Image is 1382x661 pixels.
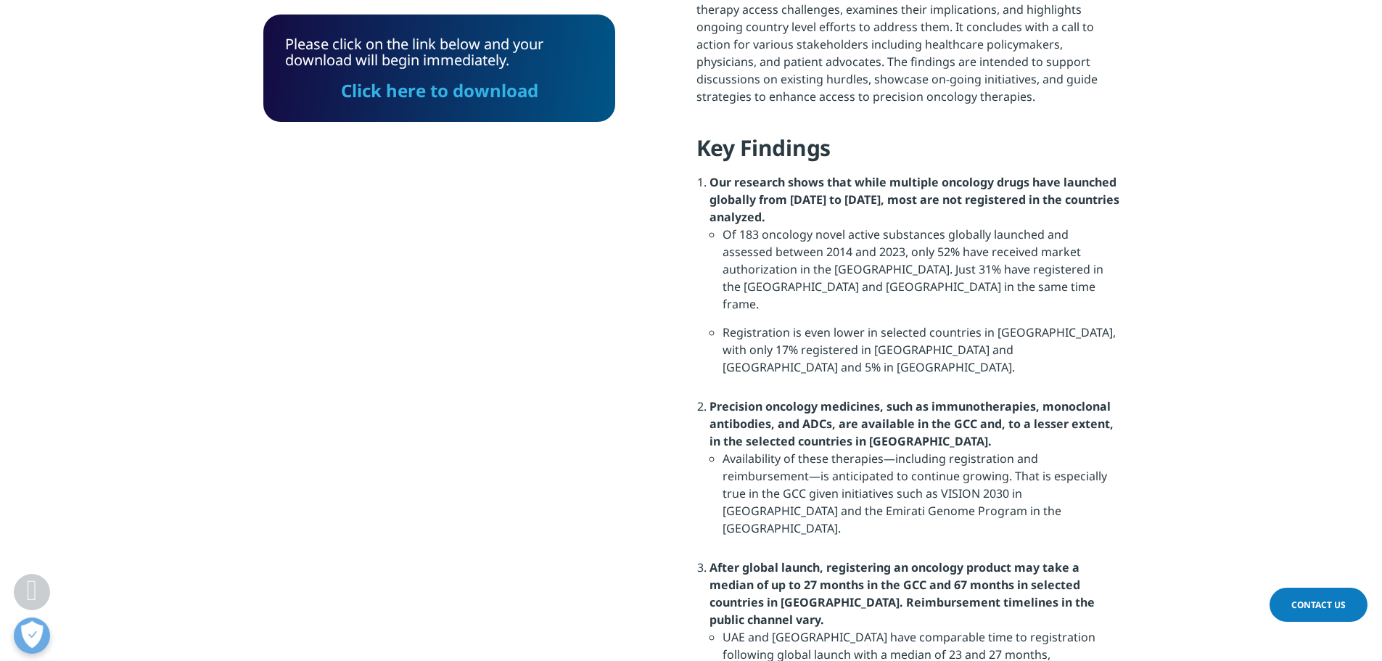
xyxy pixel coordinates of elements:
strong: Our research shows that while multiple oncology drugs have launched globally from [DATE] to [DATE... [709,174,1119,225]
strong: After global launch, registering an oncology product may take a median of up to 27 months in the ... [709,559,1095,628]
li: Availability of these therapies—including registration and reimbursement—is anticipated to contin... [723,450,1119,548]
li: Registration is even lower in selected countries in [GEOGRAPHIC_DATA], with only 17% registered i... [723,324,1119,387]
div: Please click on the link below and your download will begin immediately. [285,36,593,100]
span: Contact Us [1291,599,1346,611]
li: Of 183 oncology novel active substances globally launched and assessed between 2014 and 2023, onl... [723,226,1119,324]
a: Click here to download [341,78,538,102]
strong: Precision oncology medicines, such as immunotherapies, monoclonal antibodies, and ADCs, are avail... [709,398,1114,449]
a: Contact Us [1270,588,1367,622]
h4: Key Findings [696,134,1119,173]
button: Open Preferences [14,617,50,654]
